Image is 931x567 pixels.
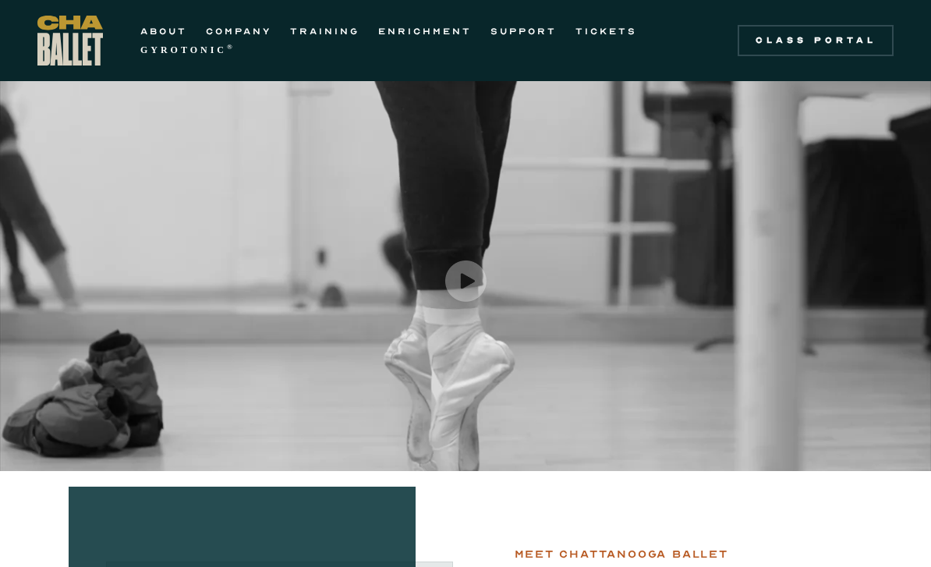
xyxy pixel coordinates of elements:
div: Class Portal [747,34,884,47]
a: Class Portal [738,25,894,56]
a: TRAINING [290,22,359,41]
a: SUPPORT [490,22,557,41]
a: TICKETS [575,22,637,41]
div: Meet chattanooga ballet [515,545,728,564]
a: home [37,16,103,66]
strong: GYROTONIC [140,44,227,55]
a: ABOUT [140,22,187,41]
sup: ® [227,43,235,51]
a: ENRICHMENT [378,22,472,41]
a: COMPANY [206,22,271,41]
a: GYROTONIC® [140,41,235,59]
